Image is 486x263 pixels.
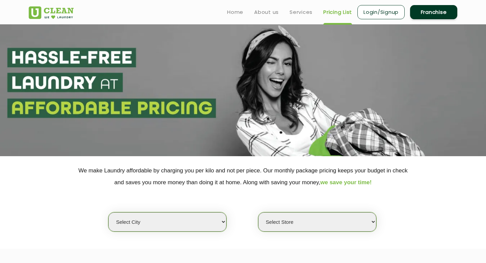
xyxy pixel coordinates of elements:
[29,165,457,188] p: We make Laundry affordable by charging you per kilo and not per piece. Our monthly package pricin...
[320,179,372,186] span: we save your time!
[357,5,405,19] a: Login/Signup
[290,8,313,16] a: Services
[323,8,352,16] a: Pricing List
[29,6,74,19] img: UClean Laundry and Dry Cleaning
[254,8,279,16] a: About us
[410,5,457,19] a: Franchise
[227,8,243,16] a: Home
